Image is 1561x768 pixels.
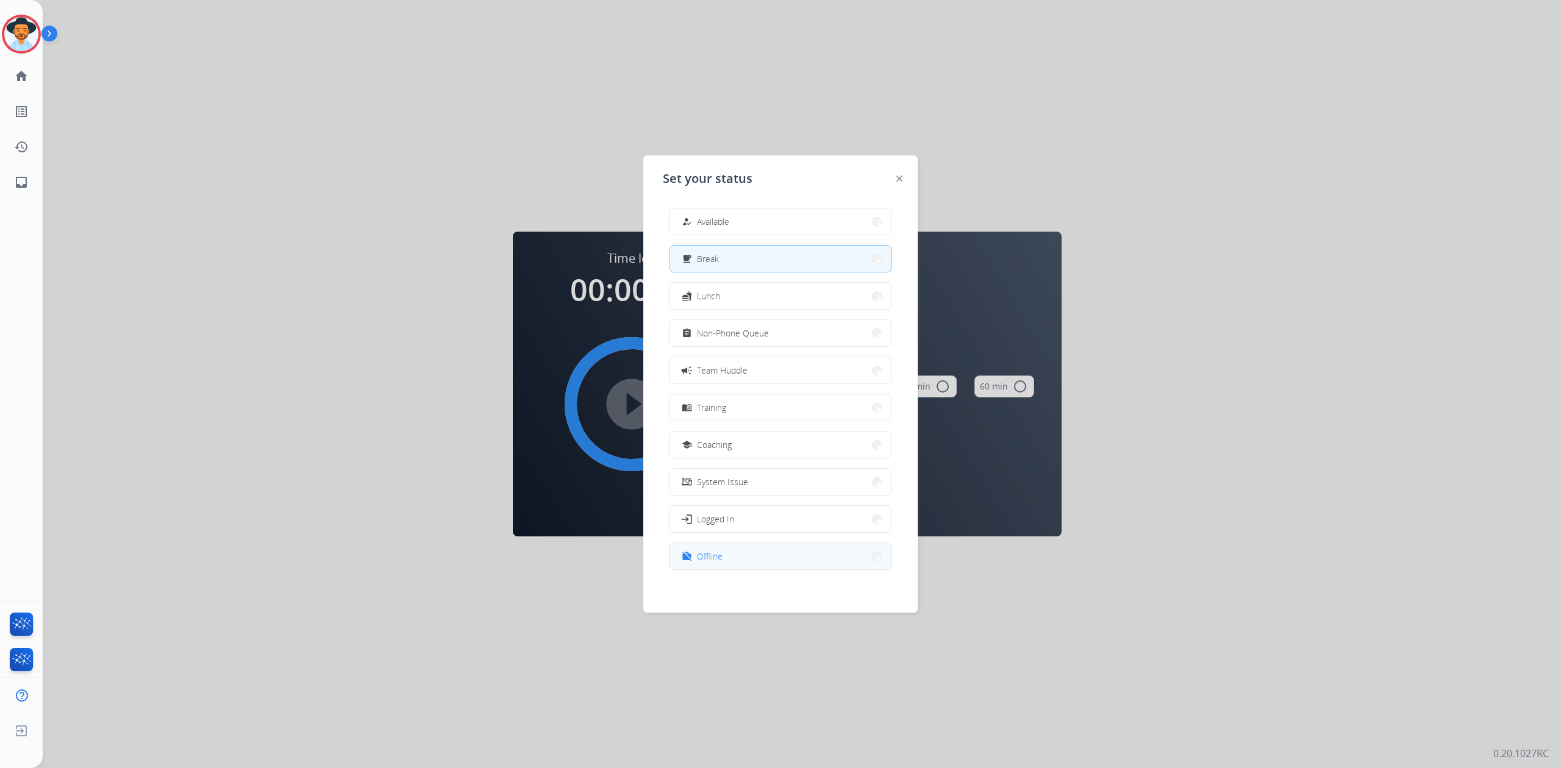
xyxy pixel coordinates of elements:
mat-icon: login [680,513,693,525]
span: Break [697,252,719,265]
span: Lunch [697,290,720,302]
span: Set your status [663,170,752,187]
mat-icon: school [682,439,692,450]
mat-icon: campaign [680,364,693,376]
span: Logged In [697,513,734,525]
span: Coaching [697,438,732,451]
button: Logged In [670,506,891,532]
span: Offline [697,550,723,563]
p: 0.20.1027RC [1493,746,1549,761]
button: System Issue [670,469,891,495]
button: Break [670,246,891,272]
span: Team Huddle [697,364,748,377]
img: avatar [4,17,38,51]
mat-icon: phonelink_off [682,477,692,487]
button: Training [670,394,891,421]
mat-icon: menu_book [682,402,692,413]
span: Available [697,215,729,228]
mat-icon: fastfood [682,291,692,301]
mat-icon: free_breakfast [682,254,692,264]
mat-icon: list_alt [14,104,29,119]
mat-icon: inbox [14,175,29,190]
img: close-button [896,176,902,182]
span: System Issue [697,475,748,488]
button: Team Huddle [670,357,891,383]
mat-icon: how_to_reg [682,216,692,227]
button: Offline [670,543,891,569]
button: Coaching [670,432,891,458]
span: Training [697,401,726,414]
mat-icon: work_off [682,551,692,561]
span: Non-Phone Queue [697,327,769,340]
button: Non-Phone Queue [670,320,891,346]
mat-icon: home [14,69,29,84]
button: Available [670,208,891,235]
button: Lunch [670,283,891,309]
mat-icon: assignment [682,328,692,338]
mat-icon: history [14,140,29,154]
